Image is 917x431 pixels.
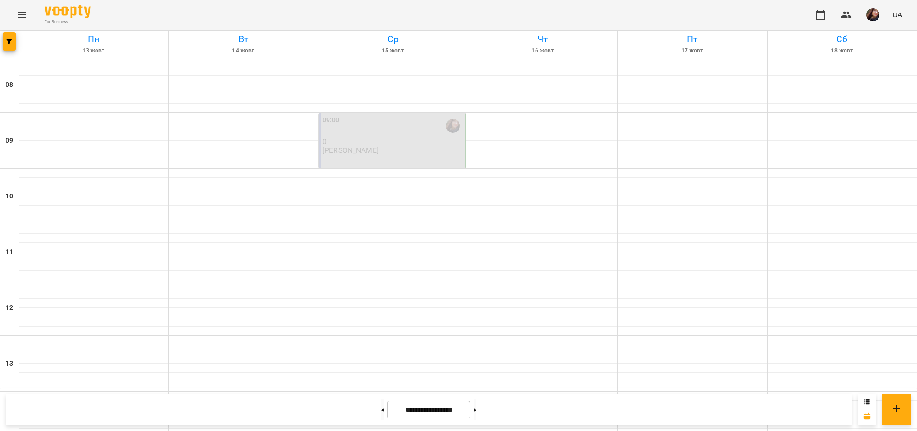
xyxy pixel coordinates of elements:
h6: 09 [6,136,13,146]
h6: 15 жовт [320,46,466,55]
h6: 13 [6,359,13,369]
button: UA [889,6,906,23]
h6: Вт [170,32,317,46]
span: For Business [45,19,91,25]
h6: Пт [619,32,766,46]
h6: 17 жовт [619,46,766,55]
img: Voopty Logo [45,5,91,18]
span: UA [892,10,902,20]
button: Menu [11,4,33,26]
h6: Сб [769,32,916,46]
h6: 18 жовт [769,46,916,55]
h6: Пн [20,32,167,46]
h6: 16 жовт [470,46,616,55]
img: f61110628bd5330013bfb8ce8251fa0e.png [866,8,879,21]
h6: 08 [6,80,13,90]
h6: 10 [6,191,13,202]
p: 0 [323,137,464,145]
p: [PERSON_NAME] [323,146,379,154]
h6: Чт [470,32,616,46]
h6: 13 жовт [20,46,167,55]
label: 09:00 [323,115,340,125]
h6: Ср [320,32,466,46]
img: Олена Старченко [446,119,460,133]
h6: 11 [6,247,13,257]
h6: 12 [6,303,13,313]
h6: 14 жовт [170,46,317,55]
